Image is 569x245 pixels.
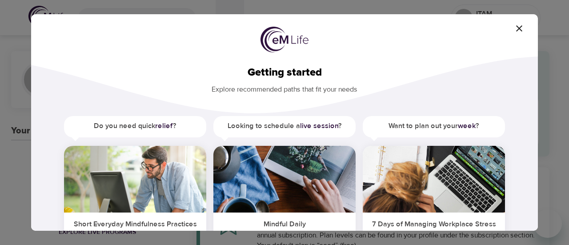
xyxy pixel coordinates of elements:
[64,116,206,136] h5: Do you need quick ?
[45,66,524,79] h2: Getting started
[155,121,173,130] a: relief
[363,146,505,213] img: ims
[64,146,206,213] img: ims
[213,146,356,213] img: ims
[213,116,356,136] h5: Looking to schedule a ?
[363,116,505,136] h5: Want to plan out your ?
[458,121,476,130] a: week
[363,213,505,234] h5: 7 Days of Managing Workplace Stress
[213,213,356,234] h5: Mindful Daily
[300,121,338,130] a: live session
[64,213,206,234] h5: Short Everyday Mindfulness Practices
[260,27,309,52] img: logo
[45,79,524,95] p: Explore recommended paths that fit your needs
